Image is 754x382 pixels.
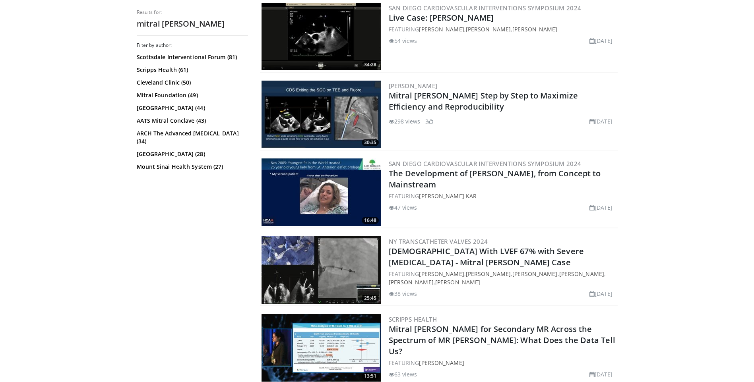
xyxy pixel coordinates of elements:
[262,158,381,226] img: 0431f33c-2a4f-4652-b0ee-ae8cdf6bb484.300x170_q85_crop-smart_upscale.jpg
[389,192,616,200] div: FEATURING
[559,270,604,278] a: [PERSON_NAME]
[419,192,477,200] a: [PERSON_NAME] Kar
[362,61,379,68] span: 34:28
[362,372,379,380] span: 13:51
[389,359,616,367] div: FEATURING
[362,295,379,302] span: 25:45
[389,12,494,23] a: Live Case: [PERSON_NAME]
[262,314,381,382] a: 13:51
[389,203,417,212] li: 47 views
[512,25,557,33] a: [PERSON_NAME]
[466,25,511,33] a: [PERSON_NAME]
[389,270,616,286] div: FEATURING , , , , ,
[589,370,613,378] li: [DATE]
[435,278,480,286] a: [PERSON_NAME]
[389,82,438,90] a: [PERSON_NAME]
[466,270,511,278] a: [PERSON_NAME]
[389,90,578,112] a: Mitral [PERSON_NAME] Step by Step to Maximize Efficiency and Reproducibility
[389,289,417,298] li: 38 views
[389,237,488,245] a: NY Transcatheter Valves 2024
[389,168,601,190] a: The Development of [PERSON_NAME], from Concept to Mainstream
[389,25,616,33] div: FEATURING , ,
[137,150,246,158] a: [GEOGRAPHIC_DATA] (28)
[137,42,248,48] h3: Filter by author:
[389,160,581,168] a: San Diego Cardiovascular Interventions Symposium 2024
[589,37,613,45] li: [DATE]
[389,324,615,357] a: Mitral [PERSON_NAME] for Secondary MR Across the Spectrum of MR [PERSON_NAME]: What Does the Data...
[589,289,613,298] li: [DATE]
[389,315,437,323] a: Scripps Health
[262,314,381,382] img: 4ff737f3-0dd4-4823-a6f3-4212d0cfe6f1.300x170_q85_crop-smart_upscale.jpg
[262,236,381,304] a: 25:45
[262,158,381,226] a: 16:48
[389,117,421,125] li: 298 views
[589,117,613,125] li: [DATE]
[262,3,381,70] a: 34:28
[362,217,379,224] span: 16:48
[137,104,246,112] a: [GEOGRAPHIC_DATA] (44)
[137,91,246,99] a: Mitral Foundation (49)
[262,81,381,148] a: 30:35
[389,4,581,12] a: San Diego Cardiovascular Interventions Symposium 2024
[362,139,379,146] span: 30:35
[262,236,381,304] img: 9d90db8e-dd48-4631-ad86-fc01c02f03ee.300x170_q85_crop-smart_upscale.jpg
[389,370,417,378] li: 63 views
[512,270,557,278] a: [PERSON_NAME]
[137,163,246,171] a: Mount Sinai Health System (27)
[262,3,381,70] img: 2ccc6104-9cb5-48c0-9065-656cb5d969f9.300x170_q85_crop-smart_upscale.jpg
[419,359,464,367] a: [PERSON_NAME]
[389,246,584,268] a: [DEMOGRAPHIC_DATA] With LVEF 67% with Severe [MEDICAL_DATA] - Mitral [PERSON_NAME] Case
[137,19,248,29] h2: mitral [PERSON_NAME]
[389,278,434,286] a: [PERSON_NAME]
[137,79,246,87] a: Cleveland Clinic (50)
[419,25,464,33] a: [PERSON_NAME]
[262,81,381,148] img: e6d10f0b-7e60-44b6-8209-abdb532617fd.300x170_q85_crop-smart_upscale.jpg
[389,37,417,45] li: 54 views
[137,117,246,125] a: AATS Mitral Conclave (43)
[137,129,246,145] a: ARCH The Advanced [MEDICAL_DATA] (34)
[419,270,464,278] a: [PERSON_NAME]
[137,66,246,74] a: Scripps Health (61)
[589,203,613,212] li: [DATE]
[137,9,248,15] p: Results for:
[137,53,246,61] a: Scottsdale Interventional Forum (81)
[425,117,433,125] li: 3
